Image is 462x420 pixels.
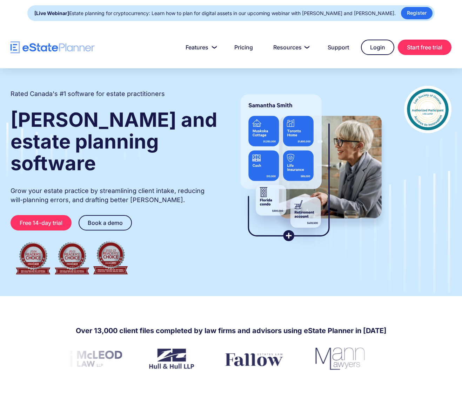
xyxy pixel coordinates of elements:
[232,86,390,250] img: estate planner showing wills to their clients, using eState Planner, a leading estate planning so...
[11,41,95,54] a: home
[265,40,316,54] a: Resources
[361,40,394,55] a: Login
[34,8,396,18] div: Estate planning for cryptocurrency: Learn how to plan for digital assets in our upcoming webinar ...
[11,108,217,175] strong: [PERSON_NAME] and estate planning software
[34,10,69,16] strong: [Live Webinar]
[226,40,261,54] a: Pricing
[76,326,387,336] h4: Over 13,000 client files completed by law firms and advisors using eState Planner in [DATE]
[401,7,433,19] a: Register
[319,40,357,54] a: Support
[398,40,451,55] a: Start free trial
[11,186,218,205] p: Grow your estate practice by streamlining client intake, reducing will-planning errors, and draft...
[11,215,72,230] a: Free 14-day trial
[11,89,165,98] h2: Rated Canada's #1 software for estate practitioners
[177,40,222,54] a: Features
[79,215,132,230] a: Book a demo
